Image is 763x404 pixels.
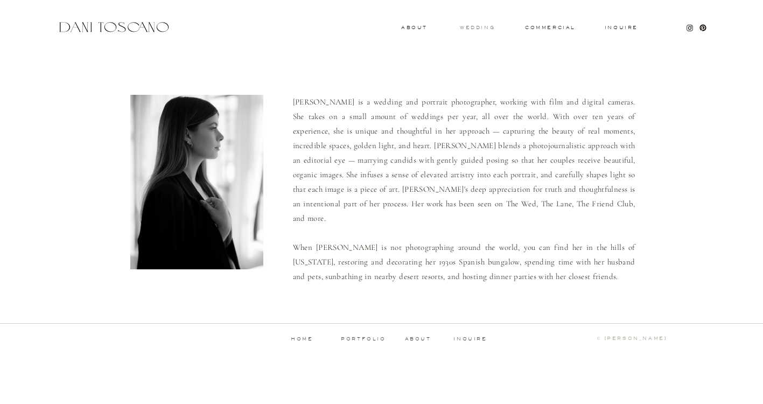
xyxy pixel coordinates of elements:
[401,25,425,29] a: About
[525,25,575,30] a: commercial
[337,337,390,342] a: portfolio
[293,95,635,282] p: [PERSON_NAME] is a wedding and portrait photographer, working with film and digital cameras. She ...
[405,337,435,342] a: about
[597,336,667,341] b: © [PERSON_NAME]
[550,336,667,342] a: © [PERSON_NAME]
[604,25,639,31] a: Inquire
[460,25,495,29] a: wedding
[453,337,488,342] a: inquire
[276,337,329,342] a: home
